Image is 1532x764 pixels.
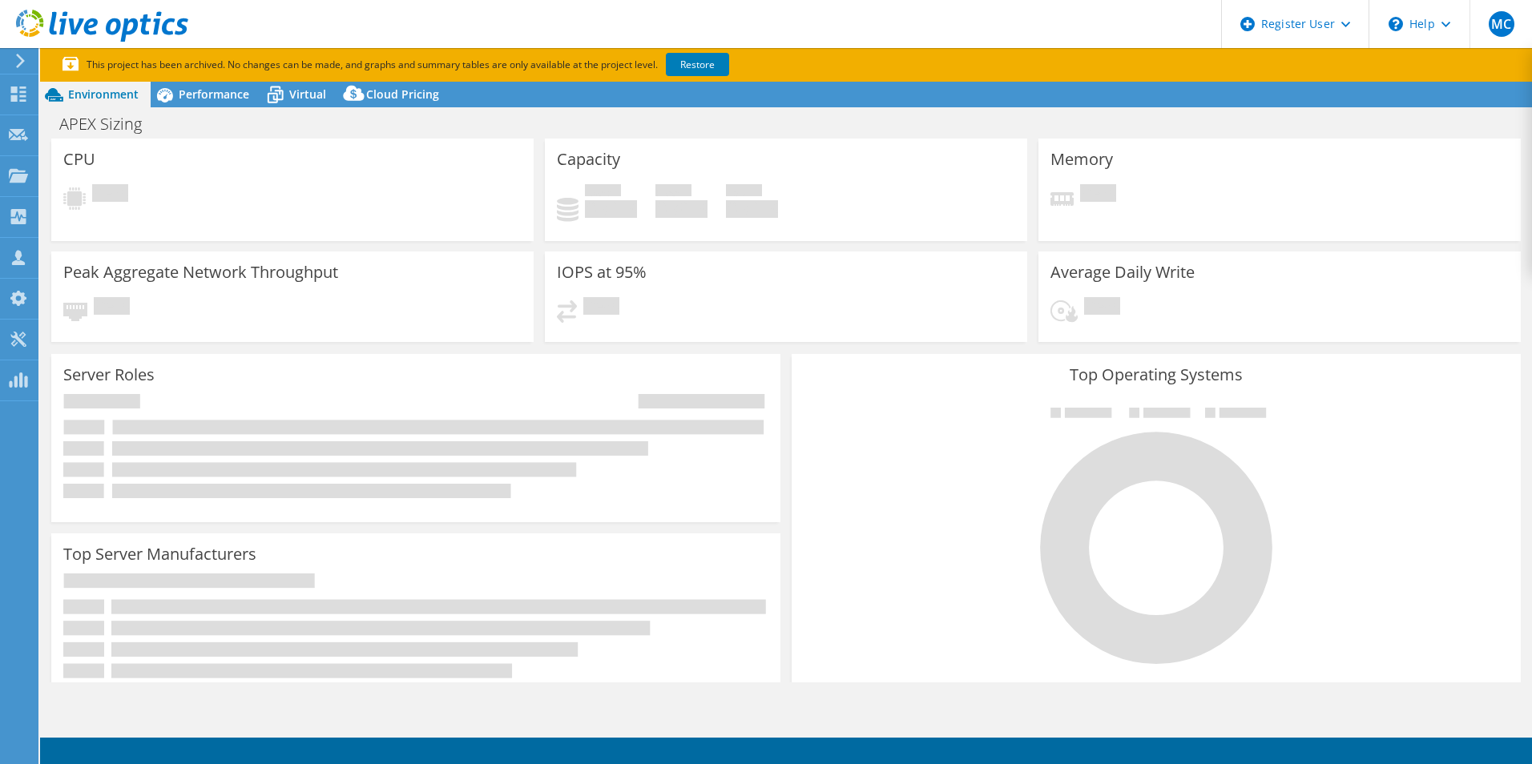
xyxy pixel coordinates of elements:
span: Pending [94,297,130,319]
span: Pending [92,184,128,206]
span: Environment [68,86,139,102]
span: Used [585,184,621,200]
h3: IOPS at 95% [557,263,647,281]
h3: Peak Aggregate Network Throughput [63,263,338,281]
h3: CPU [63,151,95,168]
h3: Top Operating Systems [804,366,1509,384]
span: Pending [1080,184,1116,206]
h3: Average Daily Write [1050,263,1195,281]
svg: \n [1389,17,1403,31]
h3: Top Server Manufacturers [63,545,256,563]
span: Cloud Pricing [366,86,439,102]
h1: APEX Sizing [52,115,167,133]
h4: 0 GiB [726,200,778,218]
p: This project has been archived. No changes can be made, and graphs and summary tables are only av... [62,56,848,74]
h4: 0 GiB [585,200,637,218]
span: MC [1489,11,1514,37]
span: Pending [1084,297,1120,319]
h3: Memory [1050,151,1113,168]
h4: 0 GiB [655,200,708,218]
h3: Capacity [557,151,620,168]
a: Restore [666,53,729,76]
span: Performance [179,86,249,102]
span: Virtual [289,86,326,102]
span: Free [655,184,691,200]
h3: Server Roles [63,366,155,384]
span: Pending [583,297,619,319]
span: Total [726,184,762,200]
